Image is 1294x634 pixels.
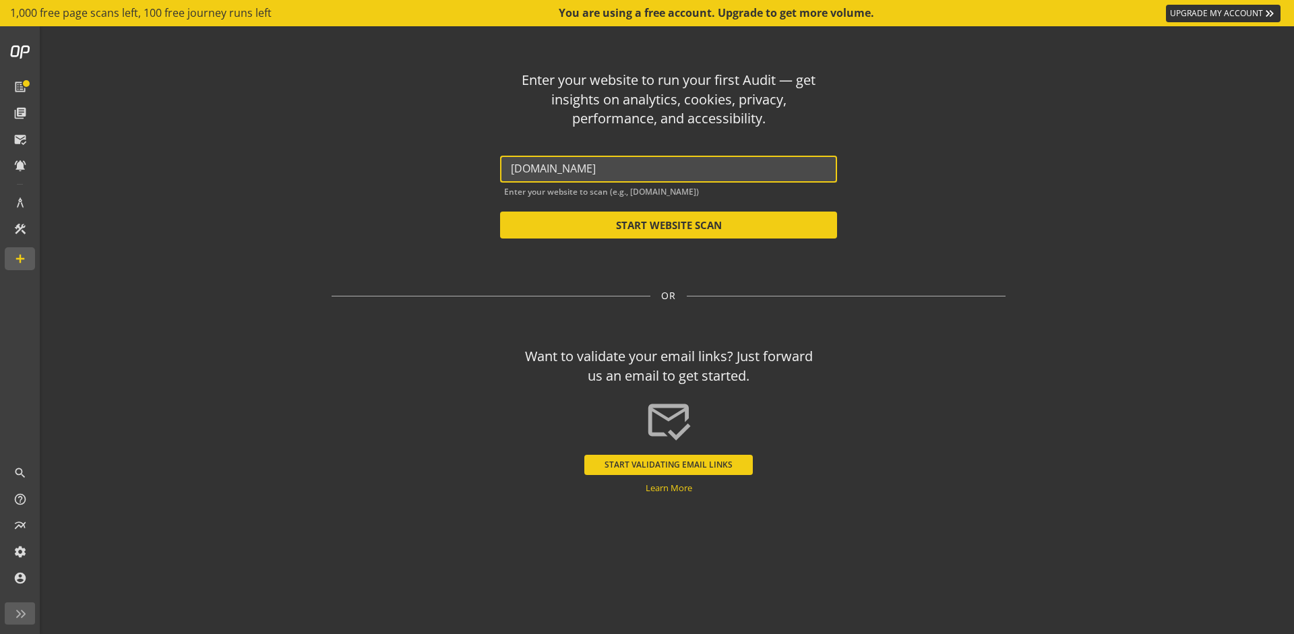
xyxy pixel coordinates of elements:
[13,196,27,210] mat-icon: architecture
[511,162,826,175] input: Enter website URL*
[13,133,27,146] mat-icon: mark_email_read
[13,106,27,120] mat-icon: library_books
[646,482,692,494] a: Learn More
[645,397,692,444] mat-icon: mark_email_read
[584,455,753,475] button: START VALIDATING EMAIL LINKS
[661,289,676,303] span: OR
[559,5,875,21] div: You are using a free account. Upgrade to get more volume.
[13,222,27,236] mat-icon: construction
[13,80,27,94] mat-icon: list_alt
[13,466,27,480] mat-icon: search
[13,571,27,585] mat-icon: account_circle
[500,212,837,239] button: START WEBSITE SCAN
[1166,5,1281,22] a: UPGRADE MY ACCOUNT
[10,5,272,21] span: 1,000 free page scans left, 100 free journey runs left
[519,71,819,129] div: Enter your website to run your first Audit — get insights on analytics, cookies, privacy, perform...
[13,159,27,172] mat-icon: notifications_active
[13,252,27,265] mat-icon: add
[519,347,819,385] div: Want to validate your email links? Just forward us an email to get started.
[13,519,27,532] mat-icon: multiline_chart
[13,545,27,559] mat-icon: settings
[504,184,699,197] mat-hint: Enter your website to scan (e.g., [DOMAIN_NAME])
[13,493,27,506] mat-icon: help_outline
[1263,7,1276,20] mat-icon: keyboard_double_arrow_right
